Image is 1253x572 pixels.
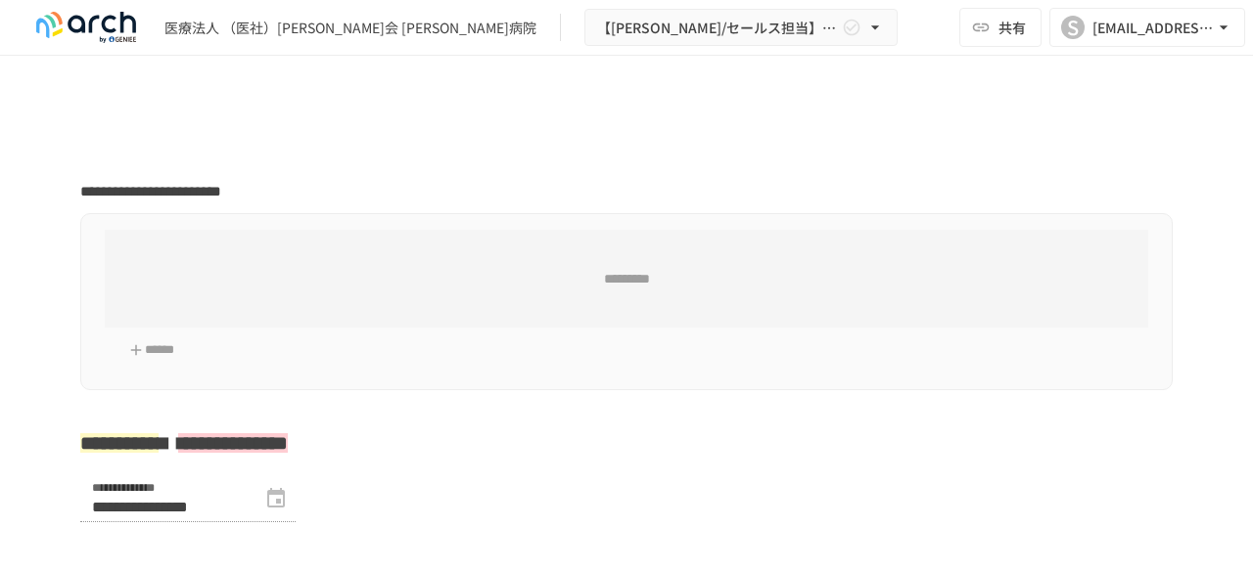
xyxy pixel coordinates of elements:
button: 共有 [959,8,1042,47]
img: logo-default@2x-9cf2c760.svg [23,12,149,43]
button: S[EMAIL_ADDRESS][DOMAIN_NAME] [1049,8,1245,47]
div: [EMAIL_ADDRESS][DOMAIN_NAME] [1092,16,1214,40]
span: 共有 [998,17,1026,38]
div: 医療法人 （医社）[PERSON_NAME]会 [PERSON_NAME]病院 [164,18,536,38]
span: 【[PERSON_NAME]/セールス担当】医療法人社団淀さんせん会 [PERSON_NAME]病院様_初期設定サポート [597,16,838,40]
button: 【[PERSON_NAME]/セールス担当】医療法人社団淀さんせん会 [PERSON_NAME]病院様_初期設定サポート [584,9,898,47]
div: S [1061,16,1085,39]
